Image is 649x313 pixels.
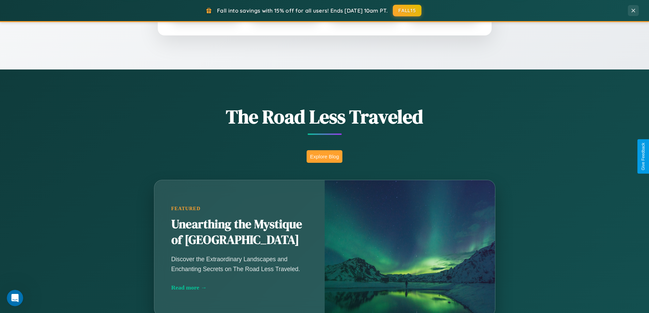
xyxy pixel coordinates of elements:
h1: The Road Less Traveled [120,104,529,130]
p: Discover the Extraordinary Landscapes and Enchanting Secrets on The Road Less Traveled. [171,254,308,273]
button: FALL15 [393,5,421,16]
span: Fall into savings with 15% off for all users! Ends [DATE] 10am PT. [217,7,388,14]
button: Explore Blog [307,150,342,163]
div: Give Feedback [641,143,646,170]
h2: Unearthing the Mystique of [GEOGRAPHIC_DATA] [171,217,308,248]
div: Featured [171,206,308,212]
div: Read more → [171,284,308,291]
iframe: Intercom live chat [7,290,23,306]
